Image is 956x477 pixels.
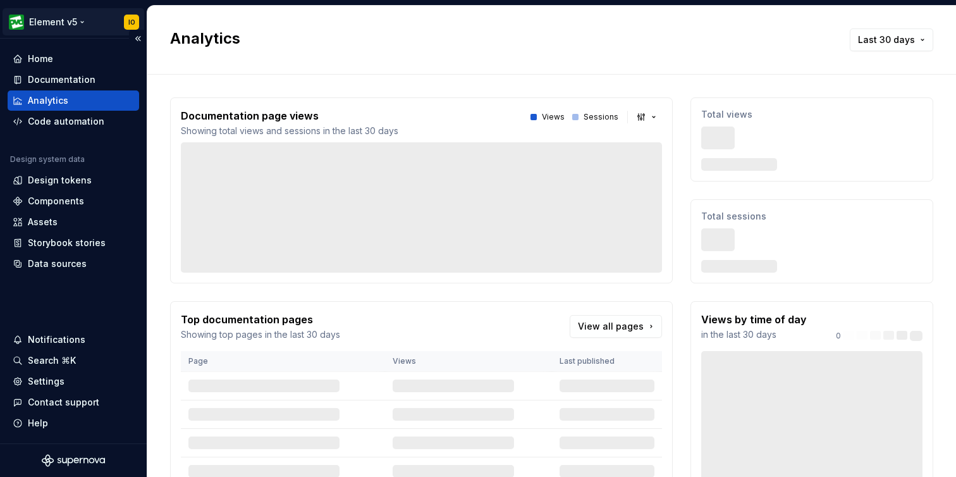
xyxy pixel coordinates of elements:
button: Last 30 days [850,28,933,51]
p: Total sessions [701,210,922,223]
a: Data sources [8,254,139,274]
h2: Analytics [170,28,830,49]
p: Views [542,112,565,122]
button: Element v5IO [3,8,144,35]
div: Documentation [28,73,95,86]
a: View all pages [570,315,662,338]
p: Showing total views and sessions in the last 30 days [181,125,398,137]
a: Settings [8,371,139,392]
div: IO [128,17,135,27]
a: Home [8,49,139,69]
button: Help [8,413,139,433]
p: Documentation page views [181,108,398,123]
button: Collapse sidebar [129,30,147,47]
th: Last published [552,351,662,372]
svg: Supernova Logo [42,454,105,467]
p: Showing top pages in the last 30 days [181,328,340,341]
img: a1163231-533e-497d-a445-0e6f5b523c07.png [9,15,24,30]
div: Home [28,53,53,65]
span: View all pages [578,320,644,333]
a: Assets [8,212,139,232]
div: Code automation [28,115,104,128]
div: Notifications [28,333,85,346]
p: Top documentation pages [181,312,340,327]
div: Data sources [28,257,87,270]
button: Search ⌘K [8,350,139,371]
div: Design system data [10,154,85,164]
th: Views [385,351,552,372]
div: Search ⌘K [28,354,76,367]
a: Storybook stories [8,233,139,253]
p: 0 [836,331,841,341]
div: Contact support [28,396,99,409]
a: Design tokens [8,170,139,190]
a: Components [8,191,139,211]
button: Contact support [8,392,139,412]
div: Settings [28,375,64,388]
button: Notifications [8,330,139,350]
p: Total views [701,108,922,121]
div: Assets [28,216,58,228]
a: Documentation [8,70,139,90]
div: Analytics [28,94,68,107]
div: Design tokens [28,174,92,187]
div: Storybook stories [28,237,106,249]
div: Element v5 [29,16,77,28]
span: Last 30 days [858,34,915,46]
th: Page [181,351,385,372]
p: Sessions [584,112,618,122]
p: Views by time of day [701,312,807,327]
a: Code automation [8,111,139,132]
div: Components [28,195,84,208]
p: in the last 30 days [701,328,807,341]
div: Help [28,417,48,430]
a: Analytics [8,90,139,111]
